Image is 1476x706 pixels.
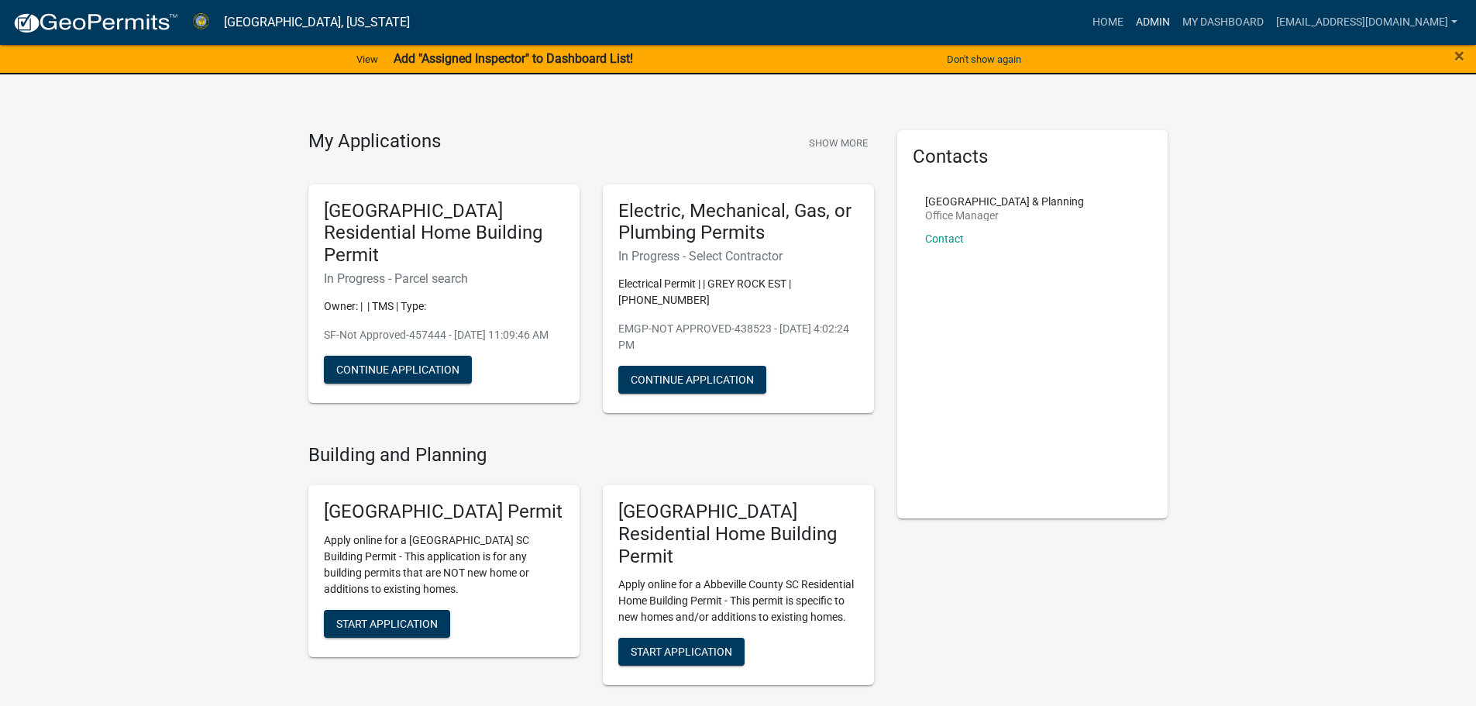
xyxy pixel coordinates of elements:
[324,610,450,638] button: Start Application
[618,638,745,666] button: Start Application
[336,617,438,629] span: Start Application
[925,232,964,245] a: Contact
[925,196,1084,207] p: [GEOGRAPHIC_DATA] & Planning
[350,46,384,72] a: View
[618,321,858,353] p: EMGP-NOT APPROVED-438523 - [DATE] 4:02:24 PM
[1130,8,1176,37] a: Admin
[913,146,1153,168] h5: Contacts
[224,9,410,36] a: [GEOGRAPHIC_DATA], [US_STATE]
[618,200,858,245] h5: Electric, Mechanical, Gas, or Plumbing Permits
[324,200,564,267] h5: [GEOGRAPHIC_DATA] Residential Home Building Permit
[618,276,858,308] p: Electrical Permit | | GREY ROCK EST | [PHONE_NUMBER]
[618,501,858,567] h5: [GEOGRAPHIC_DATA] Residential Home Building Permit
[618,577,858,625] p: Apply online for a Abbeville County SC Residential Home Building Permit - This permit is specific...
[324,501,564,523] h5: [GEOGRAPHIC_DATA] Permit
[394,51,633,66] strong: Add "Assigned Inspector" to Dashboard List!
[1086,8,1130,37] a: Home
[324,271,564,286] h6: In Progress - Parcel search
[631,646,732,658] span: Start Application
[1270,8,1464,37] a: [EMAIL_ADDRESS][DOMAIN_NAME]
[618,249,858,263] h6: In Progress - Select Contractor
[324,298,564,315] p: Owner: | | TMS | Type:
[1454,45,1464,67] span: ×
[324,532,564,598] p: Apply online for a [GEOGRAPHIC_DATA] SC Building Permit - This application is for any building pe...
[1176,8,1270,37] a: My Dashboard
[308,444,874,467] h4: Building and Planning
[1454,46,1464,65] button: Close
[618,366,766,394] button: Continue Application
[308,130,441,153] h4: My Applications
[803,130,874,156] button: Show More
[925,210,1084,221] p: Office Manager
[191,12,212,33] img: Abbeville County, South Carolina
[324,356,472,384] button: Continue Application
[324,327,564,343] p: SF-Not Approved-457444 - [DATE] 11:09:46 AM
[941,46,1027,72] button: Don't show again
